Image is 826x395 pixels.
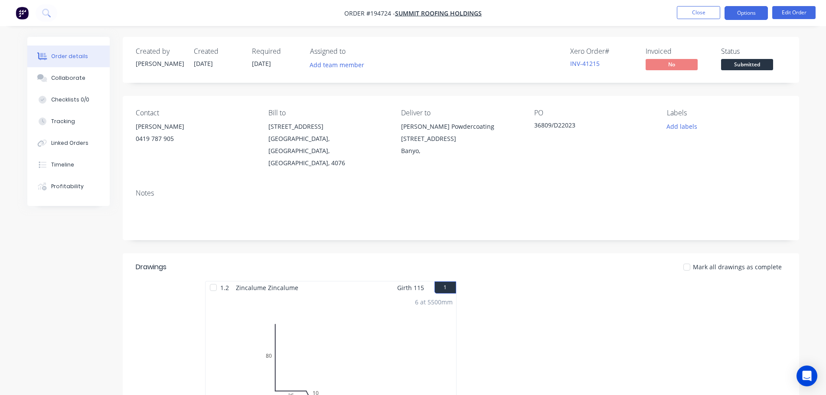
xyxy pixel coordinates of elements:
[136,189,786,197] div: Notes
[268,109,387,117] div: Bill to
[194,59,213,68] span: [DATE]
[27,46,110,67] button: Order details
[725,6,768,20] button: Options
[194,47,242,55] div: Created
[16,7,29,20] img: Factory
[51,118,75,125] div: Tracking
[434,281,456,294] button: 1
[415,297,453,307] div: 6 at 5500mm
[27,111,110,132] button: Tracking
[401,109,520,117] div: Deliver to
[646,59,698,70] span: No
[27,67,110,89] button: Collaborate
[310,59,369,71] button: Add team member
[401,121,520,145] div: [PERSON_NAME] Powdercoating [STREET_ADDRESS]
[217,281,232,294] span: 1.2
[646,47,711,55] div: Invoiced
[51,183,84,190] div: Profitability
[662,121,702,132] button: Add labels
[721,47,786,55] div: Status
[570,47,635,55] div: Xero Order #
[268,133,387,169] div: [GEOGRAPHIC_DATA], [GEOGRAPHIC_DATA], [GEOGRAPHIC_DATA], 4076
[27,176,110,197] button: Profitability
[136,59,183,68] div: [PERSON_NAME]
[395,9,482,17] a: Summit Roofing Holdings
[310,47,397,55] div: Assigned to
[252,59,271,68] span: [DATE]
[232,281,302,294] span: Zincalume Zincalume
[268,121,387,169] div: [STREET_ADDRESS][GEOGRAPHIC_DATA], [GEOGRAPHIC_DATA], [GEOGRAPHIC_DATA], 4076
[570,59,600,68] a: INV-41215
[27,154,110,176] button: Timeline
[51,139,88,147] div: Linked Orders
[136,121,255,133] div: [PERSON_NAME]
[27,89,110,111] button: Checklists 0/0
[136,109,255,117] div: Contact
[534,121,643,133] div: 36809/D22023
[397,281,424,294] span: Girth 115
[401,145,520,157] div: Banyo,
[27,132,110,154] button: Linked Orders
[772,6,816,19] button: Edit Order
[667,109,786,117] div: Labels
[51,52,88,60] div: Order details
[136,133,255,145] div: 0419 787 905
[136,121,255,148] div: [PERSON_NAME]0419 787 905
[51,74,85,82] div: Collaborate
[797,366,817,386] div: Open Intercom Messenger
[721,59,773,70] span: Submitted
[534,109,653,117] div: PO
[721,59,773,72] button: Submitted
[252,47,300,55] div: Required
[401,121,520,157] div: [PERSON_NAME] Powdercoating [STREET_ADDRESS]Banyo,
[693,262,782,271] span: Mark all drawings as complete
[136,47,183,55] div: Created by
[51,96,89,104] div: Checklists 0/0
[305,59,369,71] button: Add team member
[51,161,74,169] div: Timeline
[344,9,395,17] span: Order #194724 -
[268,121,387,133] div: [STREET_ADDRESS]
[677,6,720,19] button: Close
[136,262,167,272] div: Drawings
